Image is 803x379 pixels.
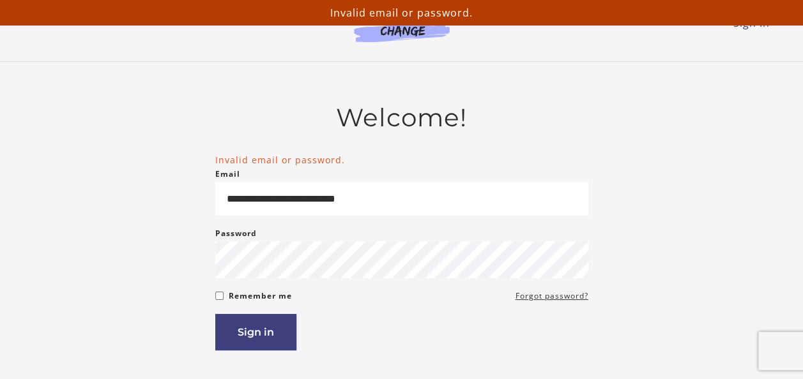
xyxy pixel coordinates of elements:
[215,103,588,133] h2: Welcome!
[340,13,463,42] img: Agents of Change Logo
[215,314,296,350] button: Sign in
[215,153,588,167] li: Invalid email or password.
[229,288,292,304] label: Remember me
[215,167,240,182] label: Email
[5,5,798,20] p: Invalid email or password.
[215,226,257,241] label: Password
[516,288,588,304] a: Forgot password?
